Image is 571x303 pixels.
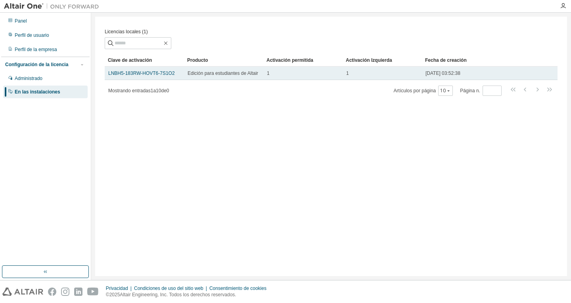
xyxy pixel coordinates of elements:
[209,286,266,291] font: Consentimiento de cookies
[266,57,313,63] font: Activación permitida
[2,288,43,296] img: altair_logo.svg
[156,88,161,93] font: 10
[167,88,169,93] font: 0
[161,88,166,93] font: de
[108,57,152,63] font: Clave de activación
[346,57,392,63] font: Activación Izquierda
[109,292,120,297] font: 2025
[134,286,203,291] font: Condiciones de uso del sitio web
[108,88,151,93] font: Mostrando entradas
[5,62,68,67] font: Configuración de la licencia
[15,89,60,95] font: En las instalaciones
[425,71,460,76] font: [DATE] 03:52:38
[105,29,148,34] font: Licencias locales (1)
[15,47,57,52] font: Perfil de la empresa
[188,71,258,76] font: Edición para estudiantes de Altair
[74,288,82,296] img: linkedin.svg
[460,88,480,93] font: Página n.
[61,288,69,296] img: instagram.svg
[394,88,436,93] font: Artículos por página
[15,76,42,81] font: Administrado
[425,57,467,63] font: Fecha de creación
[48,288,56,296] img: facebook.svg
[15,32,49,38] font: Perfil de usuario
[120,292,236,297] font: Altair Engineering, Inc. Todos los derechos reservados.
[15,18,27,24] font: Panel
[346,71,349,76] font: 1
[151,88,153,93] font: 1
[4,2,103,10] img: Altair Uno
[108,71,175,76] font: LNBH5-183RW-HOVT6-7S1O2
[106,286,128,291] font: Privacidad
[440,87,446,94] font: 10
[106,292,109,297] font: ©
[187,57,208,63] font: Producto
[87,288,99,296] img: youtube.svg
[267,71,270,76] font: 1
[153,88,156,93] font: a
